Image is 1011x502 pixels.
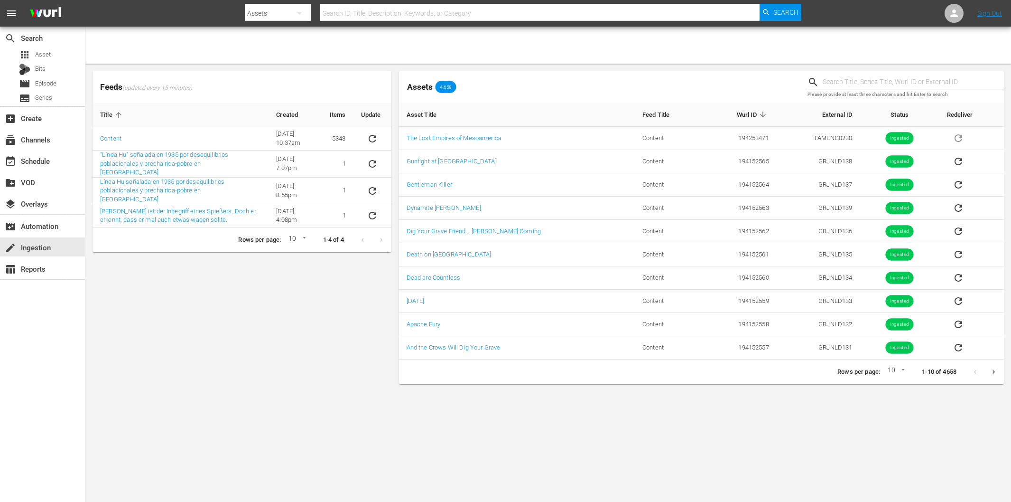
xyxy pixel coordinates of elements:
span: Series [19,93,30,104]
span: Ingested [886,321,914,328]
span: layers [5,199,16,210]
a: [PERSON_NAME] ist der Inbegriff eines Spießers. Doch er erkennt, dass er mal auch etwas wagen sol... [100,208,256,224]
span: Bits [35,64,46,74]
p: 1-10 of 4658 [922,368,956,377]
td: Content [635,173,702,197]
span: Ingested [886,298,914,305]
td: GRJNLD135 [777,243,860,266]
span: Channels [5,134,16,146]
p: 1-4 of 4 [323,236,344,245]
td: Content [635,336,702,360]
td: GRJNLD138 [777,150,860,173]
td: GRJNLD139 [777,197,860,220]
p: Rows per page: [238,236,281,245]
a: Content [100,135,121,142]
a: Dead are Countless [407,274,461,281]
input: Search Title, Series Title, Wurl ID or External ID [823,75,1004,89]
td: 194152565 [702,150,777,173]
td: 5343 [322,127,353,151]
td: [DATE] 10:37am [269,127,322,151]
span: Automation [5,221,16,232]
span: Ingested [886,205,914,212]
span: Ingested [886,158,914,165]
td: 1 [322,178,353,205]
a: Dynamite [PERSON_NAME] [407,204,481,211]
td: GRJNLD132 [777,313,860,336]
span: Ingested [886,275,914,282]
td: Content [635,243,702,266]
p: Please provide at least three characters and hit Enter to search [807,91,1004,99]
span: Ingested [886,181,914,189]
td: GRJNLD137 [777,173,860,197]
td: 194152564 [702,173,777,197]
a: Gentleman Killer [407,181,452,188]
table: sticky table [399,103,1004,360]
a: [DATE] [407,297,425,304]
td: 194152560 [702,266,777,290]
span: Create [5,113,16,124]
td: Content [635,313,702,336]
td: 1 [322,204,353,227]
td: FAMENG0230 [777,127,860,150]
span: VOD [5,177,16,189]
td: 194152562 [702,220,777,243]
td: 194152557 [702,336,777,360]
span: Series [35,93,52,103]
td: GRJNLD136 [777,220,860,243]
div: 10 [285,233,307,247]
th: Feed Title [635,103,702,127]
span: Episode [19,78,30,89]
td: Content [635,220,702,243]
td: [DATE] 4:08pm [269,204,322,227]
a: The Lost Empires of Mesoamerica [407,134,501,142]
td: GRJNLD131 [777,336,860,360]
td: [DATE] 8:55pm [269,178,322,205]
div: Bits [19,64,30,75]
span: Wurl ID [737,110,769,119]
span: (updated every 15 minutes) [122,85,192,92]
img: ans4CAIJ8jUAAAAAAAAAAAAAAAAAAAAAAAAgQb4GAAAAAAAAAAAAAAAAAAAAAAAAJMjXAAAAAAAAAAAAAAAAAAAAAAAAgAT5G... [23,2,68,25]
td: GRJNLD133 [777,290,860,313]
span: Created [276,111,310,119]
span: Asset [35,50,51,59]
span: menu [6,8,17,19]
th: Update [353,103,391,127]
td: [DATE] 7:07pm [269,151,322,178]
a: "Línea Hu" señalada en 1935 por desequilibrios poblacionales y brecha rica-pobre en [GEOGRAPHIC_D... [100,151,228,176]
td: Content [635,266,702,290]
span: Feeds [93,79,391,95]
th: External ID [777,103,860,127]
p: Rows per page: [837,368,880,377]
span: Reports [5,264,16,275]
th: Redeliver [939,103,1004,127]
td: Content [635,290,702,313]
span: Asset is in future lineups. Remove all episodes that contain this asset before redelivering [947,134,970,141]
td: 194152558 [702,313,777,336]
span: Ingested [886,135,914,142]
span: Ingested [886,228,914,235]
th: Status [860,103,939,127]
td: 194152561 [702,243,777,266]
span: Assets [407,82,433,92]
td: Content [635,197,702,220]
td: Content [635,127,702,150]
span: Ingested [886,344,914,351]
span: Ingested [886,251,914,258]
button: Next page [984,363,1003,381]
a: Sign Out [977,9,1002,17]
td: 1 [322,151,353,178]
a: Apache Fury [407,321,441,328]
td: GRJNLD134 [777,266,860,290]
span: Ingestion [5,242,16,254]
span: Episode [35,79,56,88]
span: Title [100,111,125,119]
th: Items [322,103,353,127]
div: 10 [884,365,907,379]
span: Asset Title [407,110,449,119]
a: Death on [GEOGRAPHIC_DATA] [407,251,492,258]
span: Schedule [5,156,16,167]
button: Search [760,4,801,21]
td: 194152563 [702,197,777,220]
td: 194253471 [702,127,777,150]
span: Asset [19,49,30,60]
